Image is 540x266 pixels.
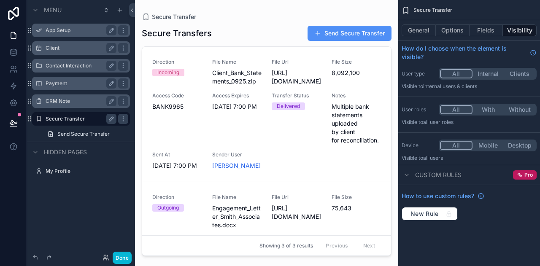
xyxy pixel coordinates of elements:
[440,69,472,78] button: All
[46,116,113,122] label: Secure Transfer
[440,141,472,150] button: All
[402,155,537,161] p: Visible to
[423,155,443,161] span: all users
[212,92,262,99] span: Access Expires
[402,24,436,36] button: General
[152,59,202,65] span: Direction
[402,192,484,200] a: How to use custom rules?
[152,194,202,201] span: Direction
[407,210,442,218] span: New Rule
[157,204,179,212] div: Outgoing
[332,102,381,145] span: Multiple bank statements uploaded by client for reconciliation.
[212,194,262,201] span: File Name
[212,102,262,111] span: [DATE] 7:00 PM
[272,59,321,65] span: File Url
[212,59,262,65] span: File Name
[332,59,381,65] span: File Size
[402,70,435,77] label: User type
[503,24,537,36] button: Visibility
[152,161,202,170] span: [DATE] 7:00 PM
[259,242,313,249] span: Showing 3 of 3 results
[212,69,262,86] span: Client_Bank_Statements_0925.zip
[42,127,130,141] a: Send Secure Transfer
[142,13,196,21] a: Secure Transfer
[212,204,262,229] span: Engagement_Letter_Smith_Associates.docx
[524,172,533,178] span: Pro
[113,252,132,264] button: Done
[332,194,381,201] span: File Size
[152,102,202,111] span: BANK9965
[272,92,321,99] span: Transfer Status
[402,142,435,149] label: Device
[44,148,87,156] span: Hidden pages
[57,131,110,137] span: Send Secure Transfer
[436,24,470,36] button: Options
[152,151,202,158] span: Sent At
[423,83,477,89] span: Internal users & clients
[277,102,300,110] div: Delivered
[332,204,381,212] span: 75,643
[332,92,381,99] span: Notes
[152,13,196,21] span: Secure Transfer
[470,24,503,36] button: Fields
[212,151,262,158] span: Sender User
[44,6,62,14] span: Menu
[308,26,391,41] button: Send Secure Transfer
[472,69,504,78] button: Internal
[423,119,454,125] span: All user roles
[440,105,472,114] button: All
[504,105,535,114] button: Without
[46,98,113,105] label: CRM Note
[46,80,113,87] label: Payment
[402,119,537,126] p: Visible to
[472,105,504,114] button: With
[402,192,474,200] span: How to use custom rules?
[402,83,537,90] p: Visible to
[402,207,458,220] button: New Rule
[272,194,321,201] span: File Url
[46,62,113,69] label: Contact Interaction
[152,92,202,99] span: Access Code
[46,27,113,34] label: App Setup
[157,69,179,76] div: Incoming
[402,44,537,61] a: How do I choose when the element is visible?
[142,27,212,39] h1: Secure Transfers
[46,45,113,51] label: Client
[272,204,321,221] span: [URL][DOMAIN_NAME]
[415,171,462,179] span: Custom rules
[504,69,535,78] button: Clients
[504,141,535,150] button: Desktop
[402,44,526,61] span: How do I choose when the element is visible?
[272,69,321,86] span: [URL][DOMAIN_NAME]
[472,141,504,150] button: Mobile
[413,7,452,13] span: Secure Transfer
[402,106,435,113] label: User roles
[212,161,261,170] a: [PERSON_NAME]
[142,47,391,182] a: DirectionIncomingFile NameClient_Bank_Statements_0925.zipFile Url[URL][DOMAIN_NAME]File Size8,092...
[46,168,128,175] label: My Profile
[332,69,381,77] span: 8,092,100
